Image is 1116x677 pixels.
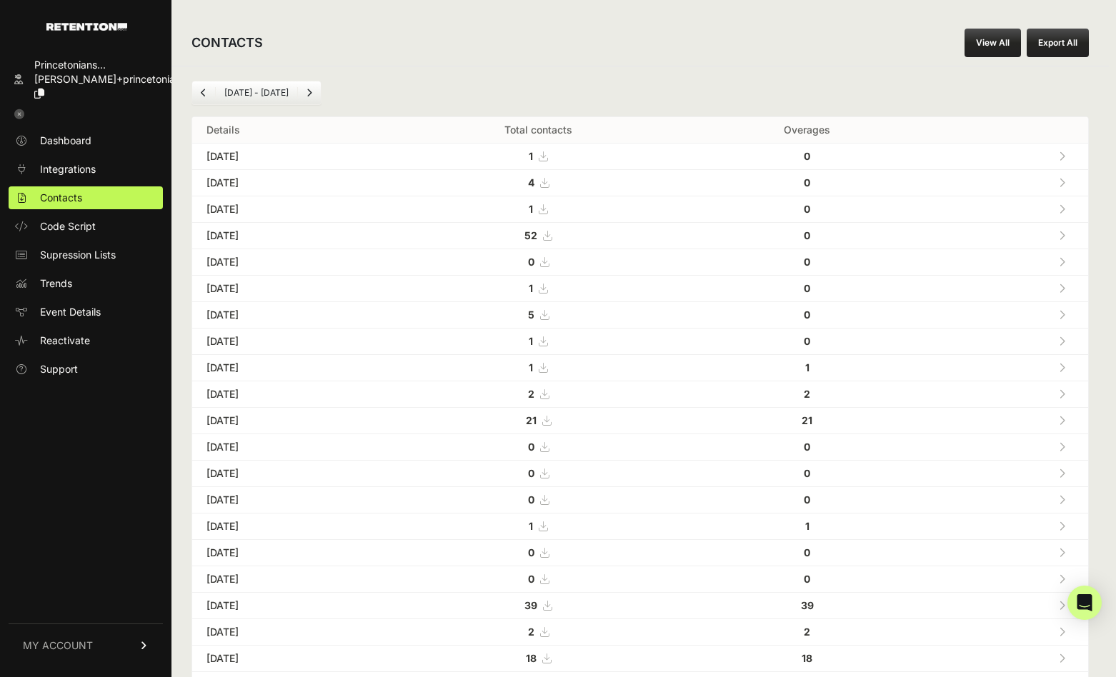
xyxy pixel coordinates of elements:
[524,599,537,611] strong: 39
[40,248,116,262] span: Supression Lists
[9,358,163,381] a: Support
[192,566,387,593] td: [DATE]
[528,309,549,321] a: 5
[528,626,549,638] a: 2
[298,81,321,104] a: Next
[192,487,387,513] td: [DATE]
[528,388,549,400] a: 2
[804,282,810,294] strong: 0
[9,129,163,152] a: Dashboard
[40,162,96,176] span: Integrations
[529,203,533,215] strong: 1
[529,335,533,347] strong: 1
[9,244,163,266] a: Supression Lists
[40,191,82,205] span: Contacts
[801,599,814,611] strong: 39
[965,29,1021,57] a: View All
[804,309,810,321] strong: 0
[805,361,809,373] strong: 1
[804,335,810,347] strong: 0
[524,599,552,611] a: 39
[9,329,163,352] a: Reactivate
[192,513,387,540] td: [DATE]
[192,461,387,487] td: [DATE]
[192,117,387,144] th: Details
[192,302,387,329] td: [DATE]
[1027,29,1089,57] button: Export All
[528,309,534,321] strong: 5
[529,520,533,532] strong: 1
[804,203,810,215] strong: 0
[387,117,689,144] th: Total contacts
[9,623,163,667] a: MY ACCOUNT
[192,144,387,170] td: [DATE]
[9,272,163,295] a: Trends
[528,573,534,585] strong: 0
[529,335,547,347] a: 1
[40,334,90,348] span: Reactivate
[526,414,537,426] strong: 21
[804,467,810,479] strong: 0
[528,493,534,506] strong: 0
[192,646,387,672] td: [DATE]
[528,467,534,479] strong: 0
[192,223,387,249] td: [DATE]
[9,54,163,105] a: Princetonians... [PERSON_NAME]+princetonian...
[528,626,534,638] strong: 2
[804,150,810,162] strong: 0
[192,593,387,619] td: [DATE]
[23,638,93,653] span: MY ACCOUNT
[524,229,537,241] strong: 52
[529,203,547,215] a: 1
[528,546,534,558] strong: 0
[40,219,96,234] span: Code Script
[192,329,387,355] td: [DATE]
[34,73,189,85] span: [PERSON_NAME]+princetonian...
[528,176,549,189] a: 4
[192,249,387,276] td: [DATE]
[528,176,534,189] strong: 4
[34,58,189,72] div: Princetonians...
[192,540,387,566] td: [DATE]
[192,196,387,223] td: [DATE]
[9,186,163,209] a: Contacts
[46,23,127,31] img: Retention.com
[529,361,547,373] a: 1
[1067,586,1102,620] div: Open Intercom Messenger
[192,355,387,381] td: [DATE]
[526,652,537,664] strong: 18
[215,87,297,99] li: [DATE] - [DATE]
[529,150,533,162] strong: 1
[804,573,810,585] strong: 0
[529,150,547,162] a: 1
[802,414,812,426] strong: 21
[804,626,810,638] strong: 2
[192,381,387,408] td: [DATE]
[192,434,387,461] td: [DATE]
[40,305,101,319] span: Event Details
[528,256,534,268] strong: 0
[191,33,263,53] h2: CONTACTS
[804,493,810,506] strong: 0
[804,256,810,268] strong: 0
[9,215,163,238] a: Code Script
[529,520,547,532] a: 1
[805,520,809,532] strong: 1
[802,652,812,664] strong: 18
[529,282,547,294] a: 1
[524,229,552,241] a: 52
[192,619,387,646] td: [DATE]
[192,170,387,196] td: [DATE]
[192,276,387,302] td: [DATE]
[40,134,91,148] span: Dashboard
[529,282,533,294] strong: 1
[689,117,925,144] th: Overages
[40,276,72,291] span: Trends
[804,546,810,558] strong: 0
[192,81,215,104] a: Previous
[528,388,534,400] strong: 2
[192,408,387,434] td: [DATE]
[804,441,810,453] strong: 0
[529,361,533,373] strong: 1
[528,441,534,453] strong: 0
